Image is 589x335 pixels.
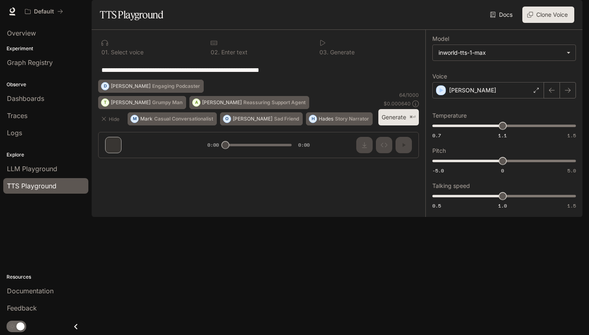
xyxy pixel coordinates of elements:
[21,3,67,20] button: All workspaces
[432,36,449,42] p: Model
[432,148,446,154] p: Pitch
[335,116,369,121] p: Story Narrator
[189,96,309,109] button: A[PERSON_NAME]Reassuring Support Agent
[432,132,441,139] span: 0.7
[152,84,200,89] p: Engaging Podcaster
[34,8,54,15] p: Default
[211,49,220,55] p: 0 2 .
[152,100,182,105] p: Grumpy Man
[567,167,576,174] span: 5.0
[111,100,151,105] p: [PERSON_NAME]
[109,49,144,55] p: Select voice
[140,116,153,121] p: Mark
[498,132,507,139] span: 1.1
[193,96,200,109] div: A
[522,7,574,23] button: Clone Voice
[111,84,151,89] p: [PERSON_NAME]
[432,167,444,174] span: -5.0
[399,92,419,98] p: 64 / 1000
[438,49,562,57] div: inworld-tts-1-max
[98,80,204,93] button: D[PERSON_NAME]Engaging Podcaster
[101,80,109,93] div: D
[319,49,328,55] p: 0 3 .
[432,202,441,209] span: 0.5
[306,112,373,125] button: HHadesStory Narrator
[220,49,247,55] p: Enter text
[319,116,333,121] p: Hades
[202,100,242,105] p: [PERSON_NAME]
[154,116,213,121] p: Casual Conversationalist
[328,49,355,55] p: Generate
[101,96,109,109] div: T
[488,7,516,23] a: Docs
[101,49,109,55] p: 0 1 .
[432,74,447,79] p: Voice
[501,167,504,174] span: 0
[223,112,231,125] div: O
[409,115,416,120] p: ⌘⏎
[131,112,138,125] div: M
[98,112,124,125] button: Hide
[432,183,470,189] p: Talking speed
[233,116,272,121] p: [PERSON_NAME]
[433,45,576,60] div: inworld-tts-1-max
[243,100,306,105] p: Reassuring Support Agent
[100,7,163,23] h1: TTS Playground
[432,113,467,118] p: Temperature
[309,112,317,125] div: H
[567,132,576,139] span: 1.5
[498,202,507,209] span: 1.0
[449,86,496,94] p: [PERSON_NAME]
[567,202,576,209] span: 1.5
[98,96,186,109] button: T[PERSON_NAME]Grumpy Man
[378,109,419,126] button: Generate⌘⏎
[220,112,303,125] button: O[PERSON_NAME]Sad Friend
[128,112,217,125] button: MMarkCasual Conversationalist
[274,116,299,121] p: Sad Friend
